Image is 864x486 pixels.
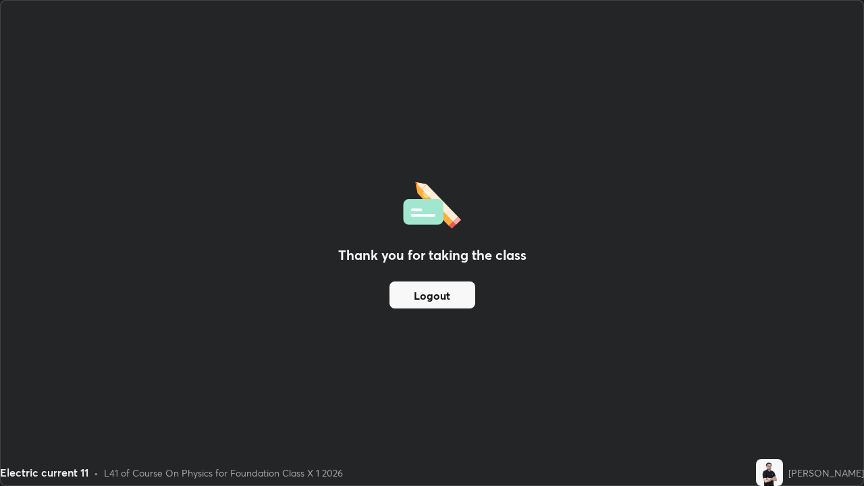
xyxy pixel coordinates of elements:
[338,245,526,265] h2: Thank you for taking the class
[389,281,475,308] button: Logout
[94,466,99,480] div: •
[756,459,783,486] img: b499b2d2288d465e9a261f82da0a8523.jpg
[788,466,864,480] div: [PERSON_NAME]
[104,466,343,480] div: L41 of Course On Physics for Foundation Class X 1 2026
[403,178,461,229] img: offlineFeedback.1438e8b3.svg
